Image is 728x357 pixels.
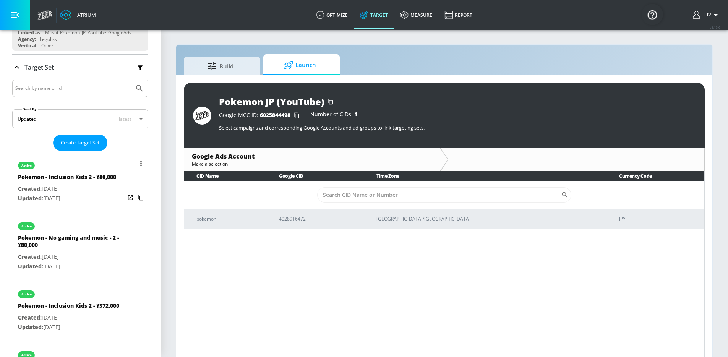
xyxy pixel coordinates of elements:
[354,1,394,29] a: Target
[18,195,43,202] span: Updated:
[219,95,324,108] div: Pokemon JP (YouTube)
[74,11,96,18] div: Atrium
[18,42,37,49] div: Vertical:
[40,36,57,42] div: Legoliss
[12,215,148,277] div: activePokemon - No gaming and music - 2 - ¥80,000Created:[DATE]Updated:[DATE]
[18,313,119,323] p: [DATE]
[18,36,36,42] div: Agency:
[18,263,43,270] span: Updated:
[184,148,440,171] div: Google Ads AccountMake a selection
[271,56,329,74] span: Launch
[192,152,433,161] div: Google Ads Account
[354,110,357,118] span: 1
[317,187,561,203] input: Search CID Name or Number
[12,55,148,80] div: Target Set
[219,112,303,119] div: Google MCC ID:
[18,184,116,194] p: [DATE]
[619,215,698,223] p: JPY
[12,283,148,338] div: activePokemon - Inclusion Kids 2 - ¥372,000Created:[DATE]Updated:[DATE]
[18,262,125,271] p: [DATE]
[642,4,663,25] button: Open Resource Center
[310,112,357,119] div: Number of CIDs:
[260,111,290,118] span: 6025844498
[18,173,116,184] div: Pokemon - Inclusion Kids 2 - ¥80,000
[18,234,125,252] div: Pokemon - No gaming and music - 2 - ¥80,000
[45,29,131,36] div: Mitsui_Pokemon_JP_YouTube_GoogleAds
[607,171,704,181] th: Currency Code
[364,171,607,181] th: Time Zone
[18,194,116,203] p: [DATE]
[184,171,267,181] th: CID Name
[394,1,438,29] a: measure
[136,192,146,203] button: Copy Targeting Set Link
[12,154,148,209] div: activePokemon - Inclusion Kids 2 - ¥80,000Created:[DATE]Updated:[DATE]
[21,224,32,228] div: active
[15,83,131,93] input: Search by name or Id
[192,161,433,167] div: Make a selection
[21,164,32,167] div: active
[18,185,42,192] span: Created:
[18,252,125,262] p: [DATE]
[18,323,43,331] span: Updated:
[693,10,720,19] button: Liv
[376,215,601,223] p: [GEOGRAPHIC_DATA]/[GEOGRAPHIC_DATA]
[710,25,720,29] span: v 4.19.0
[701,12,711,18] span: login as: liv.ho@zefr.com
[18,302,119,313] div: Pokemon - Inclusion Kids 2 - ¥372,000
[438,1,478,29] a: Report
[18,253,42,260] span: Created:
[279,215,358,223] p: 4028916472
[21,292,32,296] div: active
[22,107,38,112] label: Sort By
[119,116,131,122] span: latest
[21,353,32,357] div: active
[18,323,119,332] p: [DATE]
[41,42,54,49] div: Other
[219,124,696,131] p: Select campaigns and corresponding Google Accounts and ad-groups to link targeting sets.
[267,171,364,181] th: Google CID
[18,314,42,321] span: Created:
[60,9,96,21] a: Atrium
[317,187,571,203] div: Search CID Name or Number
[53,135,107,151] button: Create Target Set
[18,29,41,36] div: Linked as:
[310,1,354,29] a: optimize
[24,63,54,71] p: Target Set
[196,215,261,223] p: pokemon
[191,57,250,75] span: Build
[18,116,36,122] div: Updated
[125,192,136,203] button: Open in new window
[61,138,100,147] span: Create Target Set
